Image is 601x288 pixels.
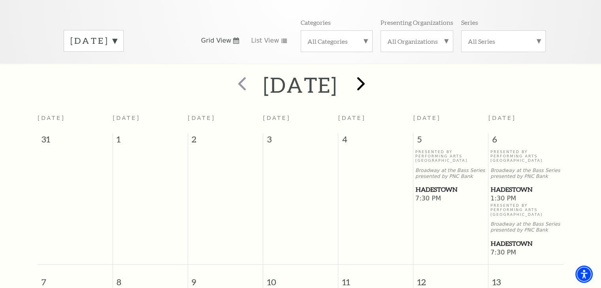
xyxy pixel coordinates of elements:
span: 1:30 PM [490,194,561,203]
h2: [DATE] [263,72,338,97]
a: Hadestown [490,239,561,249]
span: List View [251,36,279,45]
label: [DATE] [70,35,117,47]
div: Accessibility Menu [575,266,593,283]
span: 2 [188,133,263,149]
span: 31 [38,133,113,149]
p: Categories [301,18,331,26]
label: All Series [468,37,539,45]
span: Hadestown [491,185,561,194]
p: Presented By Performing Arts [GEOGRAPHIC_DATA] [490,150,561,163]
span: [DATE] [113,115,140,121]
span: [DATE] [263,115,290,121]
span: Hadestown [491,239,561,249]
span: [DATE] [188,115,215,121]
p: Broadway at the Bass Series presented by PNC Bank [415,168,486,180]
span: 7:30 PM [490,249,561,257]
p: Presenting Organizations [381,18,453,26]
a: Hadestown [415,185,486,194]
span: [DATE] [488,115,516,121]
button: next [345,71,374,99]
p: Series [461,18,478,26]
a: Hadestown [490,185,561,194]
span: [DATE] [38,115,65,121]
span: 7:30 PM [415,194,486,203]
label: All Organizations [387,37,447,45]
span: 3 [263,133,338,149]
span: 1 [113,133,188,149]
span: [DATE] [413,115,441,121]
p: Broadway at the Bass Series presented by PNC Bank [490,168,561,180]
span: 6 [488,133,563,149]
p: Presented By Performing Arts [GEOGRAPHIC_DATA] [490,203,561,217]
span: Grid View [201,36,232,45]
span: 5 [413,133,488,149]
span: Hadestown [416,185,486,194]
button: prev [227,71,256,99]
label: All Categories [307,37,366,45]
span: [DATE] [338,115,366,121]
p: Presented By Performing Arts [GEOGRAPHIC_DATA] [415,150,486,163]
span: 4 [338,133,413,149]
p: Broadway at the Bass Series presented by PNC Bank [490,221,561,233]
